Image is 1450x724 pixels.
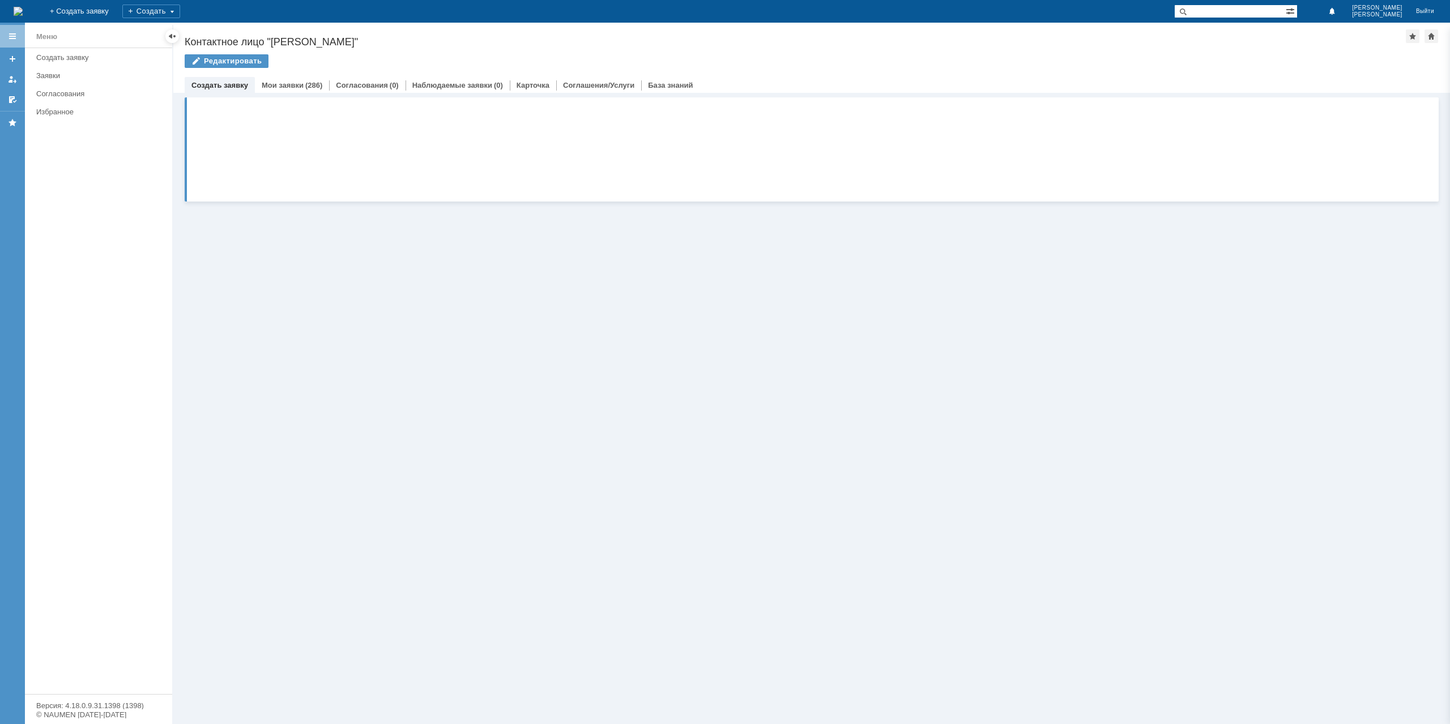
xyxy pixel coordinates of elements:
a: Наблюдаемые заявки [412,81,492,89]
div: Создать [122,5,180,18]
a: Мои заявки [3,70,22,88]
div: Версия: 4.18.0.9.31.1398 (1398) [36,702,161,709]
div: Заявки [36,71,165,80]
div: (0) [494,81,503,89]
a: Согласования [32,85,170,102]
div: Сделать домашней страницей [1425,29,1438,43]
a: Соглашения/Услуги [563,81,634,89]
a: Перейти на домашнюю страницу [14,7,23,16]
div: (286) [305,81,322,89]
div: (0) [390,81,399,89]
div: © NAUMEN [DATE]-[DATE] [36,711,161,718]
div: Меню [36,30,57,44]
a: Карточка [517,81,549,89]
div: Скрыть меню [165,29,179,43]
a: База знаний [648,81,693,89]
div: Согласования [36,89,165,98]
div: Создать заявку [36,53,165,62]
a: Согласования [336,81,388,89]
a: Создать заявку [191,81,248,89]
a: Заявки [32,67,170,84]
span: [PERSON_NAME] [1352,5,1402,11]
div: Контактное лицо "[PERSON_NAME]" [185,36,1406,48]
img: logo [14,7,23,16]
span: Расширенный поиск [1286,5,1297,16]
a: Создать заявку [3,50,22,68]
span: [PERSON_NAME] [1352,11,1402,18]
div: Избранное [36,108,153,116]
div: Добавить в избранное [1406,29,1419,43]
a: Создать заявку [32,49,170,66]
a: Мои согласования [3,91,22,109]
a: Мои заявки [262,81,304,89]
